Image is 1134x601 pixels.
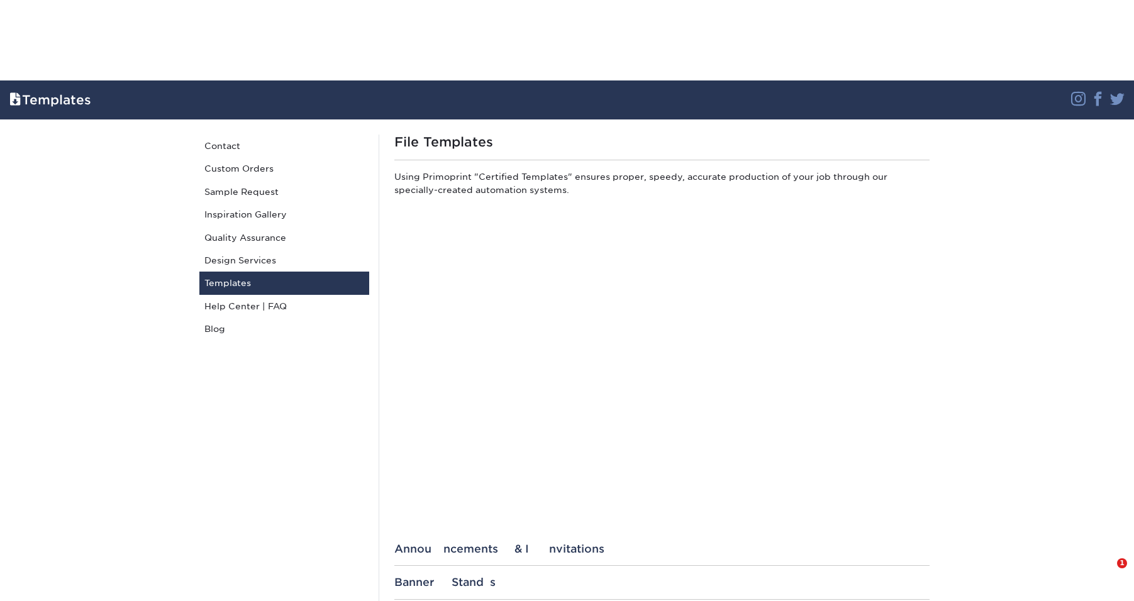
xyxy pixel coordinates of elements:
p: Using Primoprint "Certified Templates" ensures proper, speedy, accurate production of your job th... [394,170,930,201]
span: 1 [1117,558,1127,568]
div: Announcements & Invitations [394,543,930,555]
a: Design Services [199,249,369,272]
a: Templates [199,272,369,294]
iframe: Intercom live chat [1091,558,1121,588]
a: Inspiration Gallery [199,203,369,226]
h1: File Templates [394,135,930,150]
a: Quality Assurance [199,226,369,249]
a: Custom Orders [199,157,369,180]
a: Contact [199,135,369,157]
div: Banner Stands [394,576,930,588]
a: Help Center | FAQ [199,295,369,317]
a: Sample Request [199,180,369,203]
a: Blog [199,317,369,340]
